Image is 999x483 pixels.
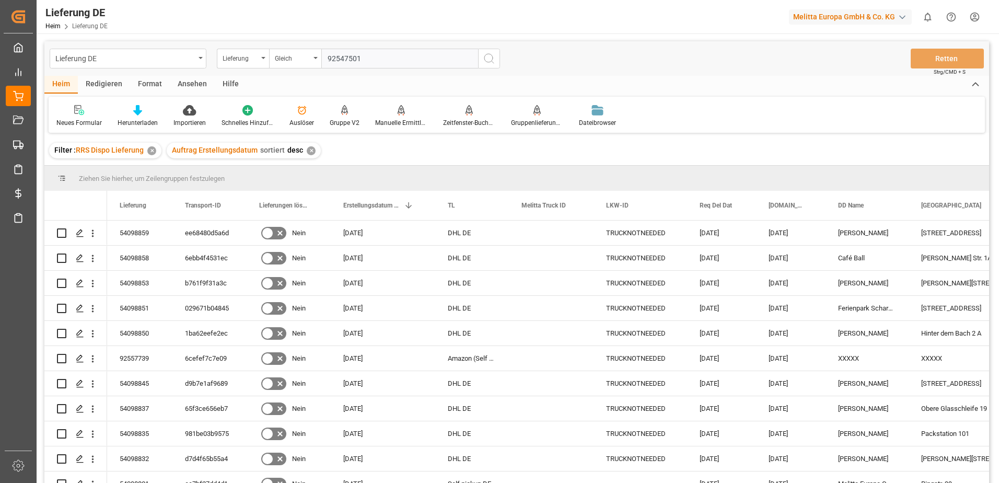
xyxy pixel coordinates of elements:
div: XXXXX [826,346,909,371]
div: DHL DE [435,321,509,346]
div: [DATE] [331,296,435,320]
div: Drücken Sie die Leertaste, um diese Zeile auszuwählen. [44,371,107,396]
div: Lieferung DE [45,5,108,20]
span: Filter : [54,146,76,154]
div: [DATE] [687,246,756,270]
div: [DATE] [756,246,826,270]
button: Melitta Europa GmbH & Co. KG [789,7,916,27]
div: 029671b04845 [172,296,247,320]
div: Gruppe V2 [330,118,359,128]
span: Nein [292,422,306,446]
div: [DATE] [756,371,826,396]
div: [PERSON_NAME] [826,396,909,421]
span: Transport-ID [185,202,221,209]
span: [DOMAIN_NAME] Dat [769,202,804,209]
span: TL [448,202,455,209]
div: b761f9f31a3c [172,271,247,295]
div: [DATE] [687,396,756,421]
span: Nein [292,271,306,295]
div: Drücken Sie die Leertaste, um diese Zeile auszuwählen. [44,271,107,296]
span: Lieferungen löschen [259,202,309,209]
span: Nein [292,296,306,320]
div: 6cefef7c7e09 [172,346,247,371]
div: TRUCKNOTNEEDED [594,296,687,320]
div: DHL DE [435,446,509,471]
div: [DATE] [331,221,435,245]
div: ✕ [147,146,156,155]
div: 54098837 [107,396,172,421]
div: [PERSON_NAME] [826,271,909,295]
div: Drücken Sie die Leertaste, um diese Zeile auszuwählen. [44,346,107,371]
div: Manuelle Ermittlung der Verpackungsart [375,118,427,128]
div: Drücken Sie die Leertaste, um diese Zeile auszuwählen. [44,221,107,246]
div: TRUCKNOTNEEDED [594,371,687,396]
span: desc [287,146,303,154]
div: TRUCKNOTNEEDED [594,421,687,446]
div: 54098851 [107,296,172,320]
div: [PERSON_NAME] [826,446,909,471]
span: Nein [292,397,306,421]
div: [DATE] [331,396,435,421]
div: Drücken Sie die Leertaste, um diese Zeile auszuwählen. [44,321,107,346]
div: TRUCKNOTNEEDED [594,346,687,371]
span: Lieferung [120,202,146,209]
span: Nein [292,372,306,396]
div: [DATE] [687,446,756,471]
span: Nein [292,447,306,471]
div: TRUCKNOTNEEDED [594,246,687,270]
div: [DATE] [687,371,756,396]
span: Ziehen Sie hierher, um Zeilengruppen festzulegen [79,175,225,182]
div: Drücken Sie die Leertaste, um diese Zeile auszuwählen. [44,421,107,446]
div: [DATE] [756,421,826,446]
div: TRUCKNOTNEEDED [594,221,687,245]
span: Nein [292,221,306,245]
div: Drücken Sie die Leertaste, um diese Zeile auszuwählen. [44,296,107,321]
span: Auftrag Erstellungsdatum [172,146,258,154]
div: [DATE] [331,246,435,270]
button: Retten [911,49,984,68]
div: TRUCKNOTNEEDED [594,271,687,295]
span: Nein [292,321,306,346]
div: Auslöser [289,118,314,128]
div: Gruppenlieferungen [511,118,563,128]
div: [DATE] [331,371,435,396]
div: [DATE] [756,321,826,346]
div: [DATE] [331,421,435,446]
div: [DATE] [756,296,826,320]
div: 54098845 [107,371,172,396]
div: 54098858 [107,246,172,270]
button: 0 neue Benachrichtigungen anzeigen [916,5,939,29]
div: 54098835 [107,421,172,446]
div: [DATE] [687,346,756,371]
div: Hilfe [215,76,247,94]
div: Zeitfenster-Buchungsbericht [443,118,495,128]
font: Melitta Europa GmbH & Co. KG [793,11,895,22]
div: [PERSON_NAME] [826,371,909,396]
span: Req Del Dat [700,202,732,209]
div: TRUCKNOTNEEDED [594,446,687,471]
div: TRUCKNOTNEEDED [594,396,687,421]
span: DD Name [838,202,864,209]
div: [DATE] [331,321,435,346]
div: [DATE] [756,446,826,471]
button: Menü öffnen [269,49,321,68]
div: [PERSON_NAME] [826,421,909,446]
div: Gleich [275,51,310,63]
div: d7d4f65b55a4 [172,446,247,471]
span: LKW-ID [606,202,629,209]
div: DHL DE [435,396,509,421]
div: Heim [44,76,78,94]
div: Neues Formular [56,118,102,128]
div: DHL DE [435,371,509,396]
div: Schnelles Hinzufügen [222,118,274,128]
div: Amazon (Self Pickup) [435,346,509,371]
div: 54098859 [107,221,172,245]
div: [DATE] [331,271,435,295]
div: [DATE] [687,221,756,245]
span: [GEOGRAPHIC_DATA] [921,202,981,209]
div: [DATE] [756,271,826,295]
button: Schaltfläche "Suchen" [478,49,500,68]
div: 54098850 [107,321,172,346]
span: Strg/CMD + S [934,68,966,76]
div: [DATE] [756,346,826,371]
